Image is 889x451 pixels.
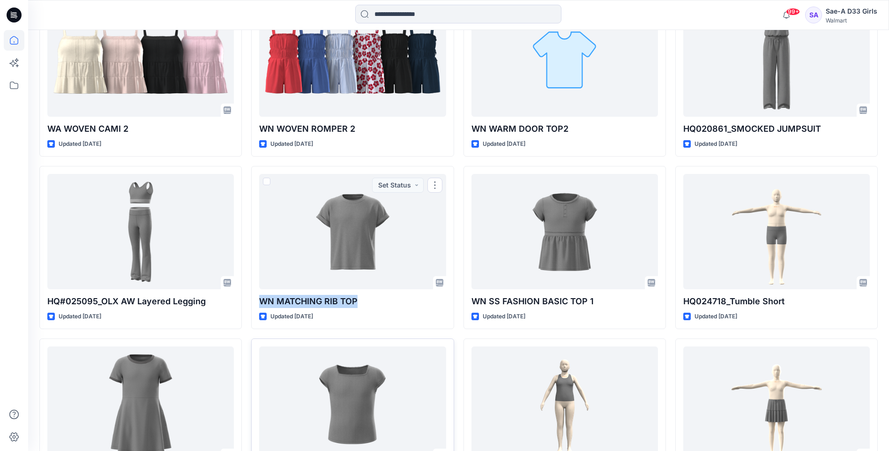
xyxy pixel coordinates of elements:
a: WN WARM DOOR TOP2 [471,1,658,116]
p: Updated [DATE] [270,312,313,322]
p: WA WOVEN CAMI 2 [47,122,234,135]
div: SA [805,7,822,23]
p: Updated [DATE] [483,139,525,149]
div: Sae-A D33 Girls [826,6,877,17]
a: WA WOVEN CAMI 2 [47,1,234,116]
p: Updated [DATE] [695,139,737,149]
p: WN MATCHING RIB TOP [259,295,446,308]
a: WN SS FASHION BASIC TOP 1 [471,174,658,289]
div: Walmart [826,17,877,24]
span: 99+ [786,8,800,15]
p: HQ#025095_OLX AW Layered Legging [47,295,234,308]
p: HQ024718_Tumble Short [683,295,870,308]
p: WN WARM DOOR TOP2 [471,122,658,135]
p: Updated [DATE] [59,312,101,322]
p: Updated [DATE] [483,312,525,322]
p: Updated [DATE] [59,139,101,149]
p: Updated [DATE] [270,139,313,149]
a: HQ024718_Tumble Short [683,174,870,289]
p: HQ020861_SMOCKED JUMPSUIT [683,122,870,135]
p: Updated [DATE] [695,312,737,322]
p: WN WOVEN ROMPER 2 [259,122,446,135]
a: WN MATCHING RIB TOP [259,174,446,289]
a: WN WOVEN ROMPER 2 [259,1,446,116]
a: HQ020861_SMOCKED JUMPSUIT [683,1,870,116]
p: WN SS FASHION BASIC TOP 1 [471,295,658,308]
a: HQ#025095_OLX AW Layered Legging [47,174,234,289]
